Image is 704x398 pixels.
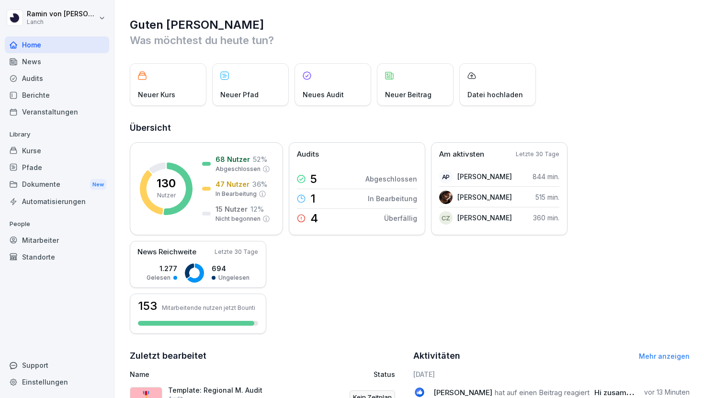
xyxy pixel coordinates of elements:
[216,204,248,214] p: 15 Nutzer
[220,90,259,100] p: Neuer Pfad
[368,193,417,204] p: In Bearbeitung
[439,170,453,183] div: AP
[413,349,460,363] h2: Aktivitäten
[439,191,453,204] img: lbqg5rbd359cn7pzouma6c8b.png
[5,53,109,70] a: News
[147,263,177,273] p: 1.277
[310,193,316,205] p: 1
[252,179,267,189] p: 36 %
[639,352,690,360] a: Mehr anzeigen
[5,357,109,374] div: Support
[216,165,261,173] p: Abgeschlossen
[533,213,559,223] p: 360 min.
[253,154,267,164] p: 52 %
[27,19,97,25] p: Lanch
[5,232,109,249] a: Mitarbeiter
[168,386,264,395] p: Template: Regional M. Audit
[495,388,590,397] span: hat auf einen Beitrag reagiert
[5,374,109,390] a: Einstellungen
[5,127,109,142] p: Library
[138,90,175,100] p: Neuer Kurs
[365,174,417,184] p: Abgeschlossen
[216,179,250,189] p: 47 Nutzer
[467,90,523,100] p: Datei hochladen
[130,121,690,135] h2: Übersicht
[5,87,109,103] a: Berichte
[310,213,318,224] p: 4
[457,213,512,223] p: [PERSON_NAME]
[250,204,264,214] p: 12 %
[5,103,109,120] a: Veranstaltungen
[5,36,109,53] a: Home
[433,388,492,397] span: [PERSON_NAME]
[216,215,261,223] p: Nicht begonnen
[157,178,176,189] p: 130
[5,159,109,176] a: Pfade
[5,70,109,87] a: Audits
[533,171,559,182] p: 844 min.
[162,304,255,311] p: Mitarbeitende nutzen jetzt Bounti
[218,273,250,282] p: Ungelesen
[413,369,690,379] h6: [DATE]
[297,149,319,160] p: Audits
[216,154,250,164] p: 68 Nutzer
[5,176,109,193] div: Dokumente
[535,192,559,202] p: 515 min.
[130,369,299,379] p: Name
[457,171,512,182] p: [PERSON_NAME]
[516,150,559,159] p: Letzte 30 Tage
[27,10,97,18] p: Ramin von [PERSON_NAME]
[5,193,109,210] a: Automatisierungen
[90,179,106,190] div: New
[138,300,157,312] h3: 153
[130,33,690,48] p: Was möchtest du heute tun?
[384,213,417,223] p: Überfällig
[5,249,109,265] a: Standorte
[644,387,690,397] p: vor 13 Minuten
[137,247,196,258] p: News Reichweite
[439,149,484,160] p: Am aktivsten
[130,17,690,33] h1: Guten [PERSON_NAME]
[385,90,431,100] p: Neuer Beitrag
[216,190,257,198] p: In Bearbeitung
[310,173,317,185] p: 5
[147,273,170,282] p: Gelesen
[5,142,109,159] a: Kurse
[130,349,407,363] h2: Zuletzt bearbeitet
[5,216,109,232] p: People
[457,192,512,202] p: [PERSON_NAME]
[439,211,453,225] div: CZ
[374,369,395,379] p: Status
[215,248,258,256] p: Letzte 30 Tage
[5,176,109,193] a: DokumenteNew
[212,263,250,273] p: 694
[303,90,344,100] p: Neues Audit
[157,191,176,200] p: Nutzer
